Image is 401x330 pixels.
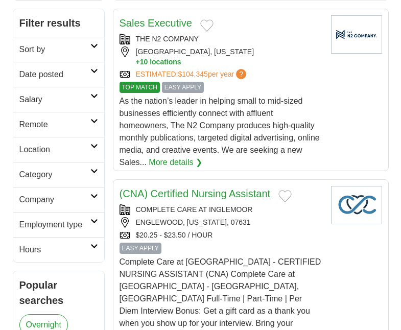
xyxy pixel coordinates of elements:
div: COMPLETE CARE AT INGLEMOOR [120,204,323,215]
span: As the nation’s leader in helping small to mid-sized businesses efficiently connect with affluent... [120,97,320,167]
span: EASY APPLY [120,243,161,254]
a: More details ❯ [149,156,202,169]
h2: Sort by [19,43,90,56]
span: TOP MATCH [120,82,160,93]
span: EASY APPLY [162,82,204,93]
img: Company logo [331,186,382,224]
a: Date posted [13,62,104,87]
a: Hours [13,237,104,262]
button: +10 locations [136,57,323,67]
a: Salary [13,87,104,112]
span: ? [236,69,246,79]
a: ESTIMATED:$104,345per year? [136,69,249,80]
span: + [136,57,140,67]
h2: Filter results [13,9,104,37]
span: $104,345 [178,70,207,78]
h2: Location [19,144,90,156]
h2: Company [19,194,90,206]
a: Sort by [13,37,104,62]
a: Employment type [13,212,104,237]
h2: Remote [19,119,90,131]
a: Remote [13,112,104,137]
button: Add to favorite jobs [278,190,292,202]
h2: Employment type [19,219,90,231]
h2: Date posted [19,68,90,81]
a: (CNA) Certified Nursing Assistant [120,188,271,199]
h2: Salary [19,93,90,106]
h2: Hours [19,244,90,256]
div: ENGLEWOOD, [US_STATE], 07631 [120,217,323,228]
a: Company [13,187,104,212]
button: Add to favorite jobs [200,19,214,32]
div: $20.25 - $23.50 / HOUR [120,230,323,241]
a: Category [13,162,104,187]
img: Company logo [331,15,382,54]
h2: Category [19,169,90,181]
div: [GEOGRAPHIC_DATA], [US_STATE] [120,46,323,67]
a: Location [13,137,104,162]
h2: Popular searches [19,277,98,308]
a: Sales Executive [120,17,192,29]
div: THE N2 COMPANY [120,34,323,44]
